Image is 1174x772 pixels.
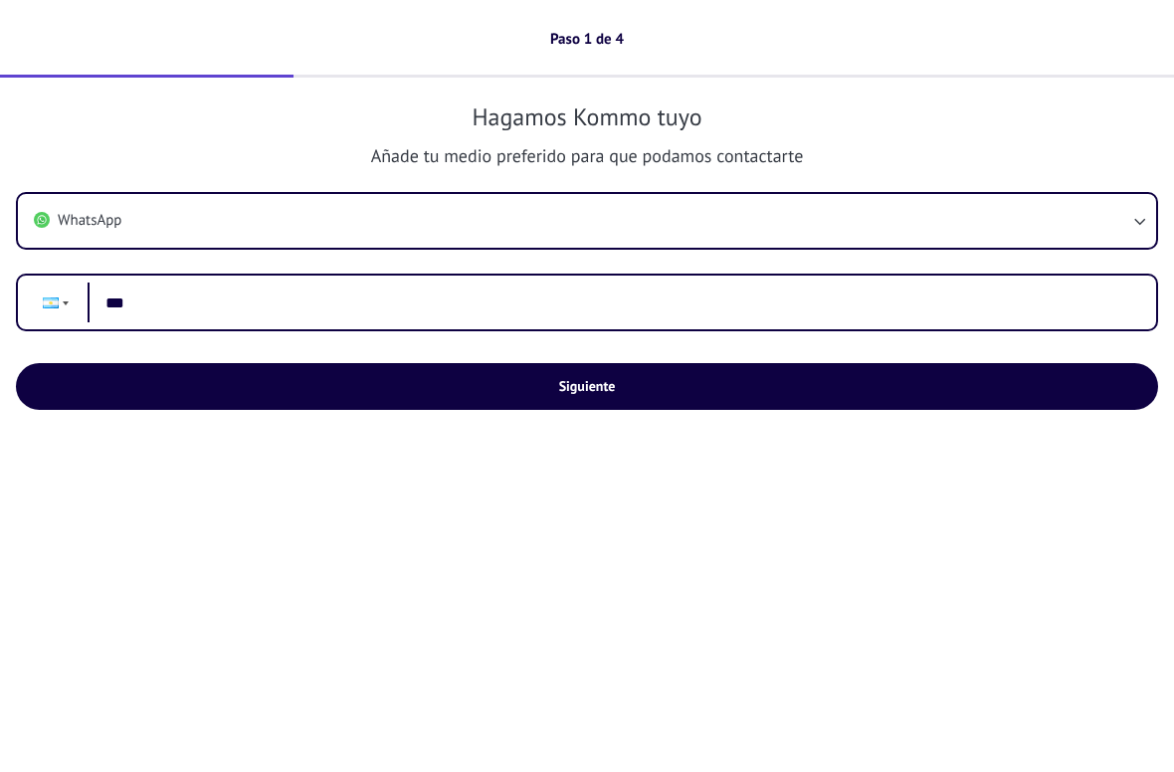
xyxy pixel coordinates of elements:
[559,379,616,393] span: Siguiente
[18,194,1156,248] button: WhatsApp
[16,101,1158,132] h2: Hagamos Kommo tuyo
[16,144,1158,168] span: Añade tu medio preferido para que podamos contactarte
[16,363,1158,410] button: Siguiente
[58,211,121,231] span: WhatsApp
[550,30,624,49] div: Paso 1 de 4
